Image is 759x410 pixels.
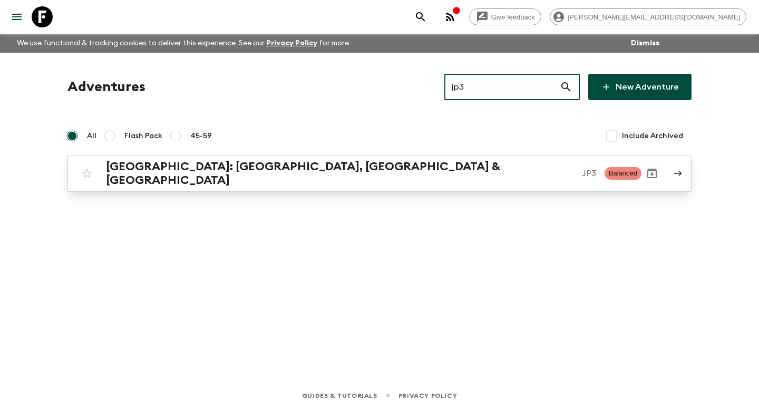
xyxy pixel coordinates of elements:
[605,167,641,180] span: Balanced
[6,6,27,27] button: menu
[398,390,457,402] a: Privacy Policy
[622,131,683,141] span: Include Archived
[67,76,145,97] h1: Adventures
[628,36,662,51] button: Dismiss
[124,131,162,141] span: Flash Pack
[87,131,96,141] span: All
[582,167,596,180] p: JP3
[266,40,317,47] a: Privacy Policy
[485,13,541,21] span: Give feedback
[67,155,692,192] a: [GEOGRAPHIC_DATA]: [GEOGRAPHIC_DATA], [GEOGRAPHIC_DATA] & [GEOGRAPHIC_DATA]JP3BalancedArchive
[190,131,212,141] span: 45-59
[641,163,663,184] button: Archive
[469,8,541,25] a: Give feedback
[410,6,431,27] button: search adventures
[444,72,560,102] input: e.g. AR1, Argentina
[588,74,692,100] a: New Adventure
[106,160,573,187] h2: [GEOGRAPHIC_DATA]: [GEOGRAPHIC_DATA], [GEOGRAPHIC_DATA] & [GEOGRAPHIC_DATA]
[13,34,355,53] p: We use functional & tracking cookies to deliver this experience. See our for more.
[550,8,746,25] div: [PERSON_NAME][EMAIL_ADDRESS][DOMAIN_NAME]
[562,13,746,21] span: [PERSON_NAME][EMAIL_ADDRESS][DOMAIN_NAME]
[302,390,377,402] a: Guides & Tutorials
